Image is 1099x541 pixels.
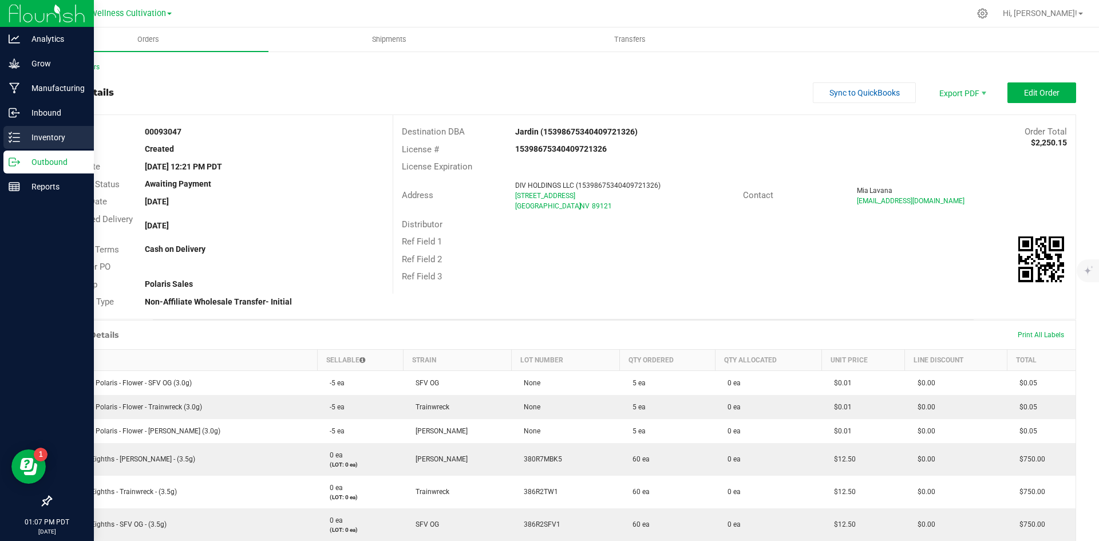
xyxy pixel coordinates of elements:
[627,427,646,435] span: 5 ea
[620,349,715,370] th: Qty Ordered
[60,214,133,238] span: Requested Delivery Date
[58,403,202,411] span: DISPLAY - Polaris - Flower - Trainwreck (3.0g)
[324,379,345,387] span: -5 ea
[821,349,904,370] th: Unit Price
[145,197,169,206] strong: [DATE]
[324,451,343,459] span: 0 ea
[403,349,511,370] th: Strain
[828,488,856,496] span: $12.50
[828,403,852,411] span: $0.01
[9,156,20,168] inline-svg: Outbound
[627,488,650,496] span: 60 ea
[722,427,741,435] span: 0 ea
[579,202,580,210] span: ,
[52,349,318,370] th: Item
[402,271,442,282] span: Ref Field 3
[145,279,193,289] strong: Polaris Sales
[145,297,292,306] strong: Non-Affiliate Wholesale Transfer- Initial
[715,349,821,370] th: Qty Allocated
[975,8,990,19] div: Manage settings
[9,107,20,119] inline-svg: Inbound
[324,460,396,469] p: (LOT: 0 ea)
[402,144,439,155] span: License #
[722,403,741,411] span: 0 ea
[518,403,540,411] span: None
[912,488,935,496] span: $0.00
[20,155,89,169] p: Outbound
[1014,403,1037,411] span: $0.05
[1014,455,1045,463] span: $750.00
[1018,331,1064,339] span: Print All Labels
[20,180,89,194] p: Reports
[9,82,20,94] inline-svg: Manufacturing
[58,455,195,463] span: Polaris - Eighths - [PERSON_NAME] - (3.5g)
[1014,520,1045,528] span: $750.00
[515,127,638,136] strong: Jardin (15398675340409721326)
[722,379,741,387] span: 0 ea
[402,127,465,137] span: Destination DBA
[627,455,650,463] span: 60 ea
[11,449,46,484] iframe: Resource center
[1007,82,1076,103] button: Edit Order
[145,162,222,171] strong: [DATE] 12:21 PM PDT
[580,202,590,210] span: NV
[5,517,89,527] p: 01:07 PM PDT
[828,520,856,528] span: $12.50
[58,520,167,528] span: Polaris - Eighths - SFV OG - (3.5g)
[402,236,442,247] span: Ref Field 1
[268,27,509,52] a: Shipments
[1003,9,1077,18] span: Hi, [PERSON_NAME]!
[1014,488,1045,496] span: $750.00
[828,379,852,387] span: $0.01
[1007,349,1076,370] th: Total
[912,427,935,435] span: $0.00
[27,27,268,52] a: Orders
[1024,88,1060,97] span: Edit Order
[410,488,449,496] span: Trainwreck
[722,455,741,463] span: 0 ea
[402,161,472,172] span: License Expiration
[927,82,996,103] li: Export PDF
[410,379,439,387] span: SFV OG
[813,82,916,103] button: Sync to QuickBooks
[20,57,89,70] p: Grow
[722,520,741,528] span: 0 ea
[122,34,175,45] span: Orders
[515,202,581,210] span: [GEOGRAPHIC_DATA]
[518,427,540,435] span: None
[324,493,396,501] p: (LOT: 0 ea)
[905,349,1007,370] th: Line Discount
[627,379,646,387] span: 5 ea
[9,58,20,69] inline-svg: Grow
[1031,138,1067,147] strong: $2,250.15
[9,181,20,192] inline-svg: Reports
[62,9,166,18] span: Polaris Wellness Cultivation
[402,190,433,200] span: Address
[34,448,48,461] iframe: Resource center unread badge
[912,403,935,411] span: $0.00
[324,403,345,411] span: -5 ea
[324,427,345,435] span: -5 ea
[1018,236,1064,282] qrcode: 00093047
[410,427,468,435] span: [PERSON_NAME]
[357,34,422,45] span: Shipments
[857,187,868,195] span: Mia
[1018,236,1064,282] img: Scan me!
[9,33,20,45] inline-svg: Analytics
[145,179,211,188] strong: Awaiting Payment
[518,520,560,528] span: 386R2SFV1
[1025,127,1067,137] span: Order Total
[912,520,935,528] span: $0.00
[869,187,892,195] span: Lavana
[627,520,650,528] span: 60 ea
[518,379,540,387] span: None
[324,526,396,534] p: (LOT: 0 ea)
[58,427,220,435] span: DISPLAY - Polaris - Flower - [PERSON_NAME] (3.0g)
[912,455,935,463] span: $0.00
[857,197,964,205] span: [EMAIL_ADDRESS][DOMAIN_NAME]
[518,488,558,496] span: 386R2TW1
[515,181,661,189] span: DIV HOLDINGS LLC (15398675340409721326)
[9,132,20,143] inline-svg: Inventory
[324,484,343,492] span: 0 ea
